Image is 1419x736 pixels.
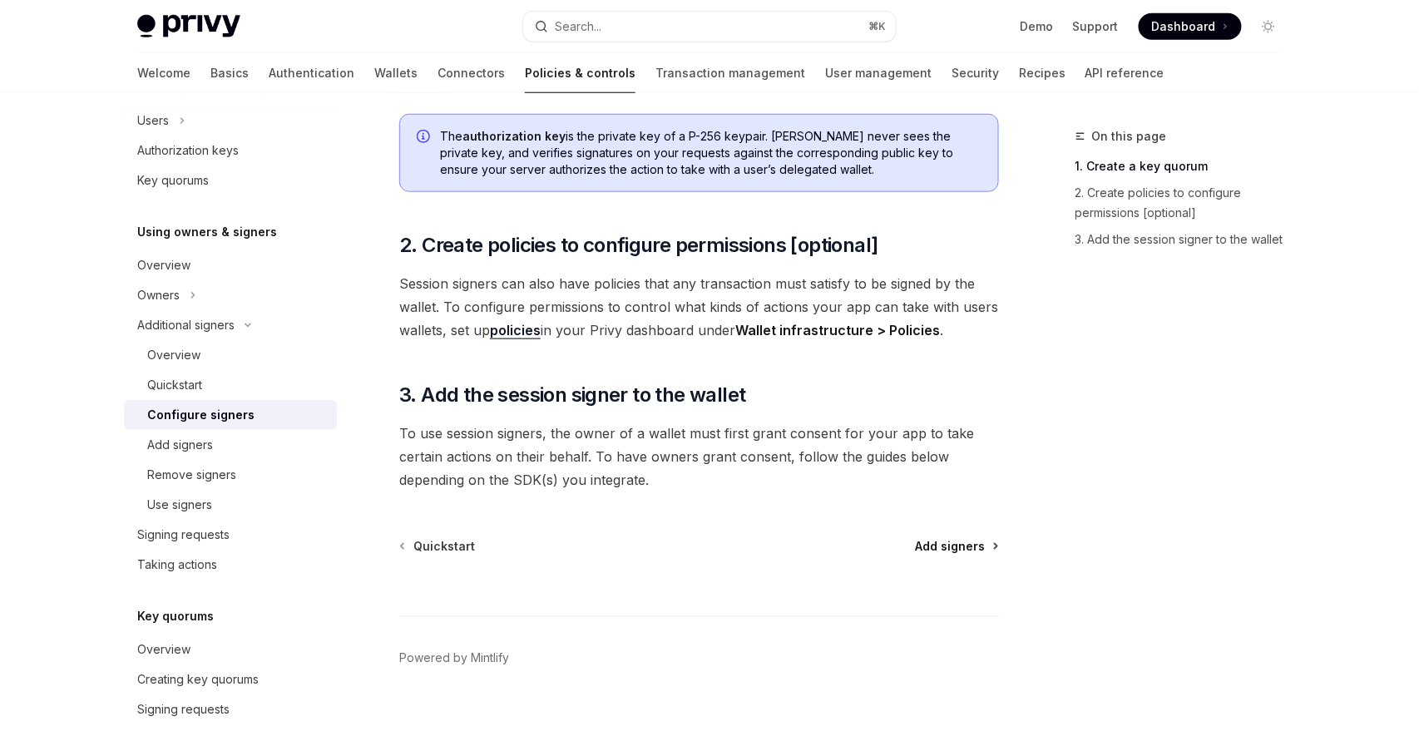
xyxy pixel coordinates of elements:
a: Powered by Mintlify [399,650,509,667]
svg: Info [417,130,433,146]
span: The is the private key of a P-256 keypair. [PERSON_NAME] never sees the private key, and verifies... [440,128,981,178]
span: 2. Create policies to configure permissions [optional] [399,232,878,259]
strong: authorization key [462,129,566,143]
img: light logo [137,15,240,38]
a: Configure signers [124,400,337,430]
a: Welcome [137,53,190,93]
a: 3. Add the session signer to the wallet [1075,226,1295,253]
span: To use session signers, the owner of a wallet must first grant consent for your app to take certa... [399,422,999,491]
a: 1. Create a key quorum [1075,153,1295,180]
div: Overview [147,345,200,365]
div: Add signers [147,435,213,455]
a: Authorization keys [124,136,337,165]
a: Use signers [124,490,337,520]
a: Add signers [915,538,997,555]
span: ⌘ K [868,20,886,33]
a: Key quorums [124,165,337,195]
button: Open search [523,12,896,42]
a: Dashboard [1139,13,1242,40]
div: Remove signers [147,465,236,485]
span: 3. Add the session signer to the wallet [399,382,746,408]
div: Quickstart [147,375,202,395]
span: Dashboard [1152,18,1216,35]
div: Use signers [147,495,212,515]
div: Additional signers [137,315,235,335]
h5: Using owners & signers [137,222,277,242]
span: Add signers [915,538,985,555]
div: Owners [137,285,180,305]
a: Recipes [1019,53,1065,93]
button: Toggle dark mode [1255,13,1282,40]
a: Add signers [124,430,337,460]
a: Taking actions [124,550,337,580]
div: Signing requests [137,525,230,545]
a: Overview [124,340,337,370]
a: Quickstart [124,370,337,400]
h5: Key quorums [137,606,214,626]
div: Search... [555,17,601,37]
span: On this page [1092,126,1167,146]
a: Support [1073,18,1119,35]
a: Quickstart [401,538,475,555]
a: Wallets [374,53,418,93]
a: policies [490,322,541,339]
div: Authorization keys [137,141,239,161]
div: Overview [137,640,190,659]
a: Demo [1020,18,1053,35]
a: Overview [124,250,337,280]
div: Creating key quorums [137,669,259,689]
button: Toggle Owners section [124,280,337,310]
div: Taking actions [137,555,217,575]
a: Basics [210,53,249,93]
a: Signing requests [124,520,337,550]
a: Signing requests [124,694,337,724]
a: Creating key quorums [124,664,337,694]
a: Authentication [269,53,354,93]
a: User management [825,53,932,93]
button: Toggle Additional signers section [124,310,337,340]
div: Users [137,111,169,131]
div: Overview [137,255,190,275]
a: Overview [124,635,337,664]
a: Remove signers [124,460,337,490]
div: Key quorums [137,170,209,190]
a: API reference [1085,53,1164,93]
strong: Wallet infrastructure > Policies [735,322,940,338]
a: 2. Create policies to configure permissions [optional] [1075,180,1295,226]
div: Signing requests [137,699,230,719]
a: Connectors [438,53,505,93]
div: Configure signers [147,405,255,425]
span: Session signers can also have policies that any transaction must satisfy to be signed by the wall... [399,272,999,342]
button: Toggle Users section [124,106,337,136]
a: Policies & controls [525,53,635,93]
span: Quickstart [413,538,475,555]
a: Security [952,53,999,93]
a: Transaction management [655,53,805,93]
